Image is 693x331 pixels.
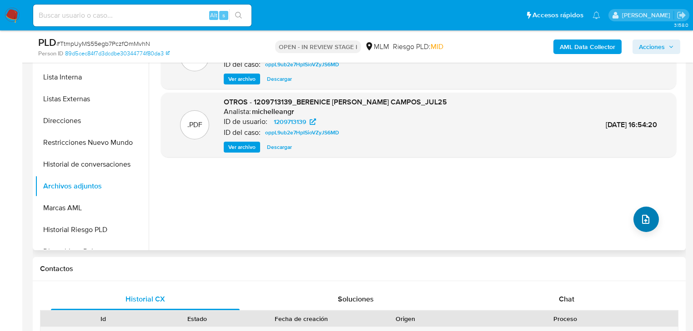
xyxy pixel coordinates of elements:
span: Riesgo PLD: [393,42,443,52]
button: Dispositivos Point [35,241,149,262]
span: OTROS - 1209713139_BERENICE [PERSON_NAME] CAMPOS_JUL25 [224,97,447,107]
span: Historial CX [126,294,165,304]
button: upload-file [633,207,659,232]
span: Alt [210,11,217,20]
span: Ver archivo [228,74,256,84]
span: Accesos rápidos [532,10,583,20]
p: OPEN - IN REVIEW STAGE I [275,40,361,53]
button: Marcas AML [35,197,149,219]
span: Chat [559,294,574,304]
span: 3.158.0 [674,21,688,29]
h6: michelleangr [252,107,294,116]
button: Archivos adjuntos [35,175,149,197]
a: Salir [677,10,686,20]
p: .PDF [187,120,202,130]
span: oppL9ub2e7HpISioVZyJS6MD [265,127,339,138]
div: Fecha de creación [251,314,352,323]
button: Listas Externas [35,88,149,110]
p: ID del caso: [224,128,261,137]
button: search-icon [229,9,248,22]
a: oppL9ub2e7HpISioVZyJS6MD [261,59,343,70]
input: Buscar usuario o caso... [33,10,251,21]
button: Historial de conversaciones [35,153,149,175]
div: MLM [365,42,389,52]
span: Ver archivo [228,143,256,152]
button: Acciones [633,40,680,54]
span: oppL9ub2e7HpISioVZyJS6MD [265,59,339,70]
h1: Contactos [40,264,678,273]
button: Restricciones Nuevo Mundo [35,132,149,153]
button: Direcciones [35,110,149,132]
button: Ver archivo [224,142,260,153]
button: Lista Interna [35,66,149,88]
a: Notificaciones [593,11,600,19]
p: ID del caso: [224,60,261,69]
div: Id [63,314,144,323]
span: Descargar [267,143,292,152]
div: Origen [365,314,446,323]
p: michelleangelica.rodriguez@mercadolibre.com.mx [622,11,673,20]
b: AML Data Collector [560,40,615,54]
button: Descargar [262,74,296,84]
a: 89d5cec84f7d3dcdbe30344774f80da3 [65,49,170,58]
button: Ver archivo [224,74,260,84]
span: MID [431,41,443,52]
span: 1209713139 [274,116,306,127]
p: ID de usuario: [224,117,267,126]
div: Estado [157,314,238,323]
a: 1209713139 [268,116,321,127]
button: AML Data Collector [553,40,622,54]
span: Descargar [267,74,292,84]
b: Person ID [38,49,63,58]
span: s [222,11,225,20]
span: Soluciones [338,294,374,304]
button: Descargar [262,142,296,153]
span: # TtmpUyMS55egb7PczfOmMvhN [56,39,150,48]
button: Historial Riesgo PLD [35,219,149,241]
div: Proceso [459,314,672,323]
a: oppL9ub2e7HpISioVZyJS6MD [261,127,343,138]
p: Analista: [224,107,251,116]
span: Acciones [639,40,665,54]
b: PLD [38,35,56,49]
span: [DATE] 16:54:20 [606,119,657,130]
